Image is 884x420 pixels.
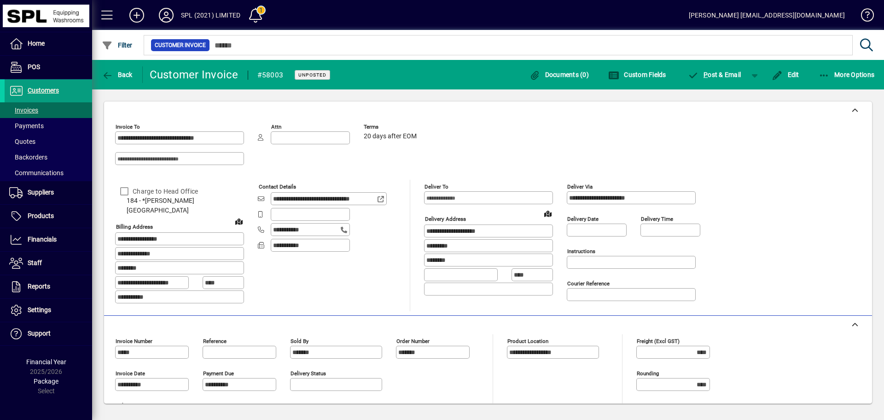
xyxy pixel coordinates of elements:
button: More Options [816,66,877,83]
a: Support [5,322,92,345]
mat-label: Delivery status [291,370,326,376]
span: Staff [28,259,42,266]
span: Unposted [298,72,326,78]
span: Products [28,212,54,219]
a: Settings [5,299,92,322]
button: Profile [151,7,181,24]
span: Communications [9,169,64,177]
span: Terms [364,124,419,130]
span: Documents (0) [529,71,589,78]
div: SPL (2021) LIMITED [181,8,240,23]
span: POS [28,63,40,71]
span: Edit [772,71,799,78]
mat-label: Product location [507,337,548,344]
app-page-header-button: Back [92,66,143,83]
mat-label: Invoice To [116,124,140,130]
a: Staff [5,252,92,275]
div: #58003 [257,68,284,83]
button: Documents (0) [527,66,591,83]
button: Edit [769,66,802,83]
mat-label: Title [116,402,126,408]
a: Quotes [5,134,92,149]
a: Home [5,32,92,55]
mat-label: Delivery date [567,216,599,222]
a: Financials [5,228,92,251]
mat-label: Sold by [291,337,308,344]
span: Suppliers [28,189,54,196]
div: [PERSON_NAME] [EMAIL_ADDRESS][DOMAIN_NAME] [689,8,845,23]
mat-label: Attn [271,124,281,130]
button: Add [122,7,151,24]
mat-label: Deliver To [425,183,448,190]
mat-label: Deliver via [567,183,593,190]
a: Knowledge Base [854,2,872,32]
span: Invoices [9,106,38,114]
mat-label: Order number [396,337,430,344]
span: P [704,71,708,78]
div: Customer Invoice [150,67,238,82]
mat-label: Invoice date [116,370,145,376]
span: Quotes [9,138,35,145]
mat-label: Courier Reference [567,280,610,287]
button: Custom Fields [606,66,669,83]
span: Settings [28,306,51,314]
span: Financials [28,236,57,243]
span: Support [28,330,51,337]
mat-label: Delivery time [641,216,673,222]
span: Payments [9,122,44,130]
a: Products [5,205,92,228]
button: Back [99,66,135,83]
span: 184 - *[PERSON_NAME] [GEOGRAPHIC_DATA] [115,196,244,215]
mat-label: Instructions [567,248,595,254]
a: POS [5,56,92,79]
a: Communications [5,165,92,181]
span: Filter [102,41,133,49]
span: Home [28,40,45,47]
mat-label: Invoice number [116,337,152,344]
a: Suppliers [5,181,92,204]
span: Back [102,71,133,78]
button: Filter [99,37,135,53]
mat-label: Reference [203,337,227,344]
span: Customers [28,87,59,94]
span: Custom Fields [608,71,666,78]
a: View on map [232,214,246,229]
span: Package [34,378,58,385]
span: ost & Email [688,71,741,78]
span: Reports [28,283,50,290]
a: Reports [5,275,92,298]
span: Customer Invoice [155,41,206,50]
a: Backorders [5,149,92,165]
mat-label: Freight (excl GST) [637,337,680,344]
a: Payments [5,118,92,134]
span: Financial Year [26,358,66,366]
button: Post & Email [683,66,746,83]
span: Backorders [9,154,47,161]
a: Invoices [5,102,92,118]
span: 20 days after EOM [364,133,417,140]
a: View on map [541,206,555,221]
mat-label: Rounding [637,370,659,376]
mat-label: Payment due [203,370,234,376]
span: More Options [819,71,875,78]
